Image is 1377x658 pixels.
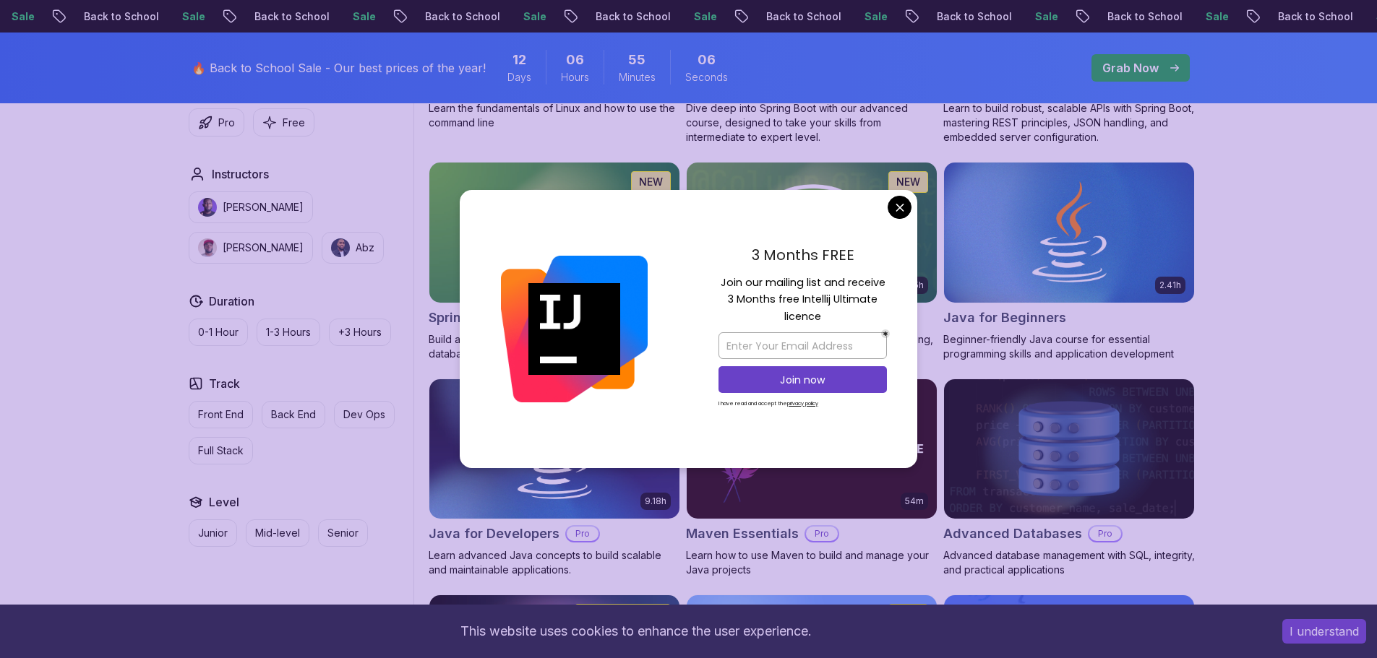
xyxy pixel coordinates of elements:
[698,50,716,70] span: 6 Seconds
[685,70,728,85] span: Seconds
[189,401,253,428] button: Front End
[686,548,938,577] p: Learn how to use Maven to build and manage your Java projects
[59,9,157,24] p: Back to School
[255,526,300,540] p: Mid-level
[189,232,313,264] button: instructor img[PERSON_NAME]
[223,200,304,215] p: [PERSON_NAME]
[570,9,669,24] p: Back to School
[209,375,240,392] h2: Track
[157,9,203,24] p: Sale
[212,165,269,183] h2: Instructors
[943,332,1195,361] p: Beginner-friendly Java course for essential programming skills and application development
[209,493,239,511] h2: Level
[331,238,350,257] img: instructor img
[189,191,313,223] button: instructor img[PERSON_NAME]
[687,163,937,303] img: Spring Data JPA card
[322,232,384,264] button: instructor imgAbz
[943,378,1195,578] a: Advanced Databases cardAdvanced DatabasesProAdvanced database management with SQL, integrity, and...
[356,241,374,255] p: Abz
[327,9,374,24] p: Sale
[839,9,885,24] p: Sale
[266,325,311,339] p: 1-3 Hours
[327,526,359,540] p: Senior
[561,70,589,85] span: Hours
[566,50,584,70] span: 6 Hours
[329,319,391,346] button: +3 Hours
[229,9,327,24] p: Back to School
[198,407,244,422] p: Front End
[257,319,320,346] button: 1-3 Hours
[943,524,1082,544] h2: Advanced Databases
[343,407,385,422] p: Dev Ops
[218,116,235,130] p: Pro
[318,519,368,547] button: Senior
[429,308,594,328] h2: Spring Boot for Beginners
[645,495,666,507] p: 9.18h
[429,163,679,303] img: Spring Boot for Beginners card
[1089,527,1121,541] p: Pro
[806,527,838,541] p: Pro
[1159,280,1181,291] p: 2.41h
[429,548,680,577] p: Learn advanced Java concepts to build scalable and maintainable applications.
[198,238,217,257] img: instructor img
[896,175,920,189] p: NEW
[338,325,382,339] p: +3 Hours
[943,308,1066,328] h2: Java for Beginners
[628,50,645,70] span: 55 Minutes
[189,437,253,464] button: Full Stack
[1010,9,1056,24] p: Sale
[1282,619,1366,644] button: Accept cookies
[429,162,680,361] a: Spring Boot for Beginners card1.67hNEWSpring Boot for BeginnersBuild a CRUD API with Spring Boot ...
[262,401,325,428] button: Back End
[400,9,498,24] p: Back to School
[198,526,228,540] p: Junior
[1253,9,1351,24] p: Back to School
[198,443,244,458] p: Full Stack
[334,401,395,428] button: Dev Ops
[192,59,486,77] p: 🔥 Back to School Sale - Our best prices of the year!
[223,241,304,255] p: [PERSON_NAME]
[246,519,309,547] button: Mid-level
[944,379,1194,519] img: Advanced Databases card
[943,548,1195,577] p: Advanced database management with SQL, integrity, and practical applications
[1102,59,1159,77] p: Grab Now
[198,325,239,339] p: 0-1 Hour
[639,175,663,189] p: NEW
[911,9,1010,24] p: Back to School
[669,9,715,24] p: Sale
[198,198,217,217] img: instructor img
[944,163,1194,303] img: Java for Beginners card
[567,527,599,541] p: Pro
[189,108,244,137] button: Pro
[498,9,544,24] p: Sale
[1082,9,1180,24] p: Back to School
[686,524,799,544] h2: Maven Essentials
[1180,9,1227,24] p: Sale
[741,9,839,24] p: Back to School
[189,319,248,346] button: 0-1 Hour
[271,407,316,422] p: Back End
[429,101,680,130] p: Learn the fundamentals of Linux and how to use the command line
[11,615,1261,647] div: This website uses cookies to enhance the user experience.
[686,162,938,361] a: Spring Data JPA card6.65hNEWSpring Data JPAProMaster database management, advanced querying, and ...
[619,70,656,85] span: Minutes
[209,293,254,310] h2: Duration
[943,101,1195,144] p: Learn to build robust, scalable APIs with Spring Boot, mastering REST principles, JSON handling, ...
[429,332,680,361] p: Build a CRUD API with Spring Boot and PostgreSQL database using Spring Data JPA and Spring AI
[905,495,924,507] p: 54m
[686,378,938,578] a: Maven Essentials card54mMaven EssentialsProLearn how to use Maven to build and manage your Java p...
[283,116,305,130] p: Free
[686,101,938,144] p: Dive deep into Spring Boot with our advanced course, designed to take your skills from intermedia...
[429,378,680,578] a: Java for Developers card9.18hJava for DevelopersProLearn advanced Java concepts to build scalable...
[512,50,526,70] span: 12 Days
[943,162,1195,361] a: Java for Beginners card2.41hJava for BeginnersBeginner-friendly Java course for essential program...
[429,524,559,544] h2: Java for Developers
[507,70,531,85] span: Days
[253,108,314,137] button: Free
[189,519,237,547] button: Junior
[429,379,679,519] img: Java for Developers card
